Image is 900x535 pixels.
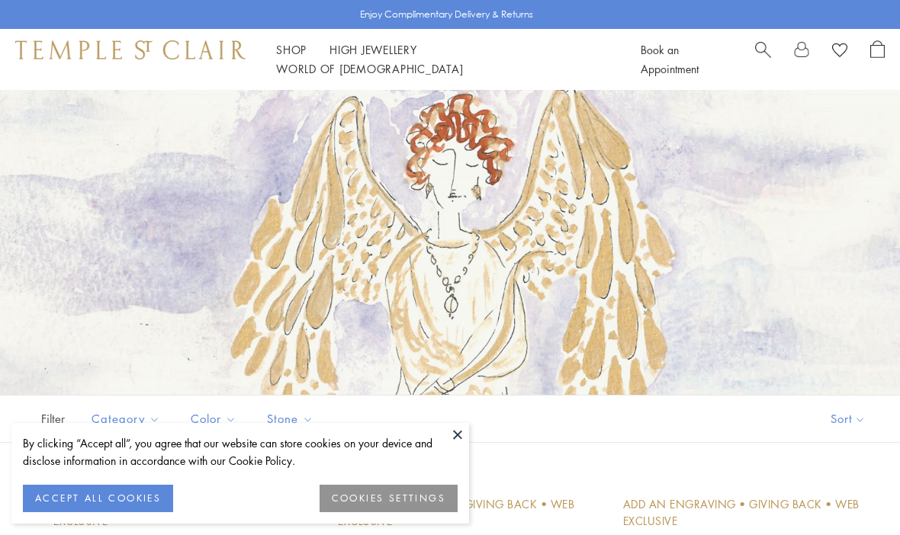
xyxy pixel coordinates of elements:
[80,402,172,436] button: Category
[23,434,458,469] div: By clicking “Accept all”, you agree that our website can store cookies on your device and disclos...
[276,42,307,57] a: ShopShop
[755,40,771,78] a: Search
[320,485,458,512] button: COOKIES SETTINGS
[623,496,862,530] div: Add An Engraving • Giving Back • Web Exclusive
[329,42,417,57] a: High JewelleryHigh Jewellery
[15,40,246,59] img: Temple St. Clair
[796,396,900,442] button: Show sort by
[276,40,606,78] nav: Main navigation
[23,485,173,512] button: ACCEPT ALL COOKIES
[256,402,325,436] button: Stone
[84,409,172,428] span: Category
[870,40,885,78] a: Open Shopping Bag
[832,40,847,63] a: View Wishlist
[179,402,248,436] button: Color
[259,409,325,428] span: Stone
[360,7,533,22] p: Enjoy Complimentary Delivery & Returns
[276,61,463,76] a: World of [DEMOGRAPHIC_DATA]World of [DEMOGRAPHIC_DATA]
[183,409,248,428] span: Color
[641,42,699,76] a: Book an Appointment
[824,463,885,520] iframe: Gorgias live chat messenger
